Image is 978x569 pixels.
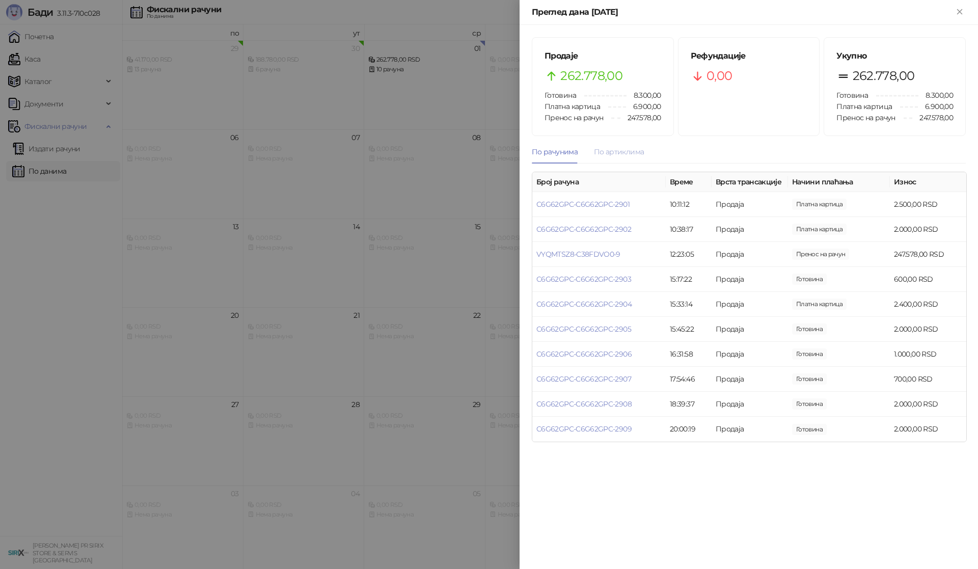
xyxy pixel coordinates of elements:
span: 2.000,00 [792,424,827,435]
span: 1.000,00 [792,348,827,360]
span: 2.000,00 [792,398,827,410]
span: Пренос на рачун [545,113,603,122]
a: C6G62GPC-C6G62GPC-2906 [536,349,632,359]
div: Преглед дана [DATE] [532,6,954,18]
span: 247.578,00 [620,112,661,123]
td: Продаја [712,192,788,217]
span: 700,00 [792,373,827,385]
td: Продаја [712,242,788,267]
td: 2.000,00 RSD [890,417,966,442]
a: C6G62GPC-C6G62GPC-2901 [536,200,630,209]
td: 17:54:46 [666,367,712,392]
td: 10:11:12 [666,192,712,217]
a: C6G62GPC-C6G62GPC-2903 [536,275,631,284]
span: Платна картица [545,102,600,111]
a: C6G62GPC-C6G62GPC-2909 [536,424,632,433]
a: C6G62GPC-C6G62GPC-2902 [536,225,631,234]
span: Готовина [836,91,868,100]
td: 15:17:22 [666,267,712,292]
a: C6G62GPC-C6G62GPC-2905 [536,324,631,334]
td: 15:45:22 [666,317,712,342]
span: 247.578,00 [792,249,849,260]
h5: Продаје [545,50,661,62]
td: 18:39:37 [666,392,712,417]
td: 2.000,00 RSD [890,217,966,242]
td: Продаја [712,292,788,317]
button: Close [954,6,966,18]
td: Продаја [712,367,788,392]
h5: Рефундације [691,50,807,62]
a: VYQMTSZ8-C38FDVO0-9 [536,250,620,259]
td: 1.000,00 RSD [890,342,966,367]
span: 2.500,00 [792,199,847,210]
a: C6G62GPC-C6G62GPC-2908 [536,399,632,409]
span: 262.778,00 [853,66,915,86]
td: 20:00:19 [666,417,712,442]
th: Начини плаћања [788,172,890,192]
td: Продаја [712,267,788,292]
td: Продаја [712,342,788,367]
td: Продаја [712,417,788,442]
div: По артиклима [594,146,644,157]
td: Продаја [712,217,788,242]
th: Време [666,172,712,192]
div: По рачунима [532,146,578,157]
td: Продаја [712,317,788,342]
span: 8.300,00 [627,90,661,101]
h5: Укупно [836,50,953,62]
td: 2.500,00 RSD [890,192,966,217]
span: 2.000,00 [792,323,827,335]
th: Врста трансакције [712,172,788,192]
a: C6G62GPC-C6G62GPC-2904 [536,300,632,309]
td: 15:33:14 [666,292,712,317]
span: Пренос на рачун [836,113,895,122]
span: 2.400,00 [792,299,847,310]
th: Износ [890,172,966,192]
span: 0,00 [707,66,732,86]
td: 16:31:58 [666,342,712,367]
span: 6.900,00 [918,101,953,112]
td: 10:38:17 [666,217,712,242]
td: 700,00 RSD [890,367,966,392]
td: 2.000,00 RSD [890,317,966,342]
span: 247.578,00 [912,112,953,123]
span: 600,00 [792,274,827,285]
th: Број рачуна [532,172,666,192]
td: 12:23:05 [666,242,712,267]
td: 247.578,00 RSD [890,242,966,267]
span: Готовина [545,91,576,100]
td: 600,00 RSD [890,267,966,292]
a: C6G62GPC-C6G62GPC-2907 [536,374,631,384]
td: 2.400,00 RSD [890,292,966,317]
span: 6.900,00 [626,101,661,112]
span: 8.300,00 [918,90,953,101]
td: Продаја [712,392,788,417]
td: 2.000,00 RSD [890,392,966,417]
span: Платна картица [836,102,892,111]
span: 2.000,00 [792,224,847,235]
span: 262.778,00 [560,66,622,86]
